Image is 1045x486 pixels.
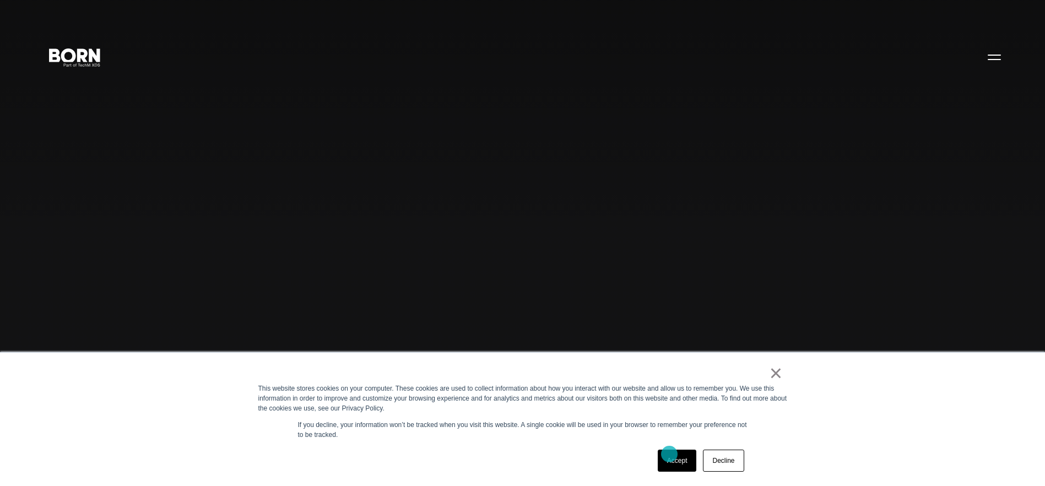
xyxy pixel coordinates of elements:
[770,368,783,378] a: ×
[298,420,748,440] p: If you decline, your information won’t be tracked when you visit this website. A single cookie wi...
[258,384,787,413] div: This website stores cookies on your computer. These cookies are used to collect information about...
[703,450,744,472] a: Decline
[658,450,697,472] a: Accept
[981,45,1008,68] button: Open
